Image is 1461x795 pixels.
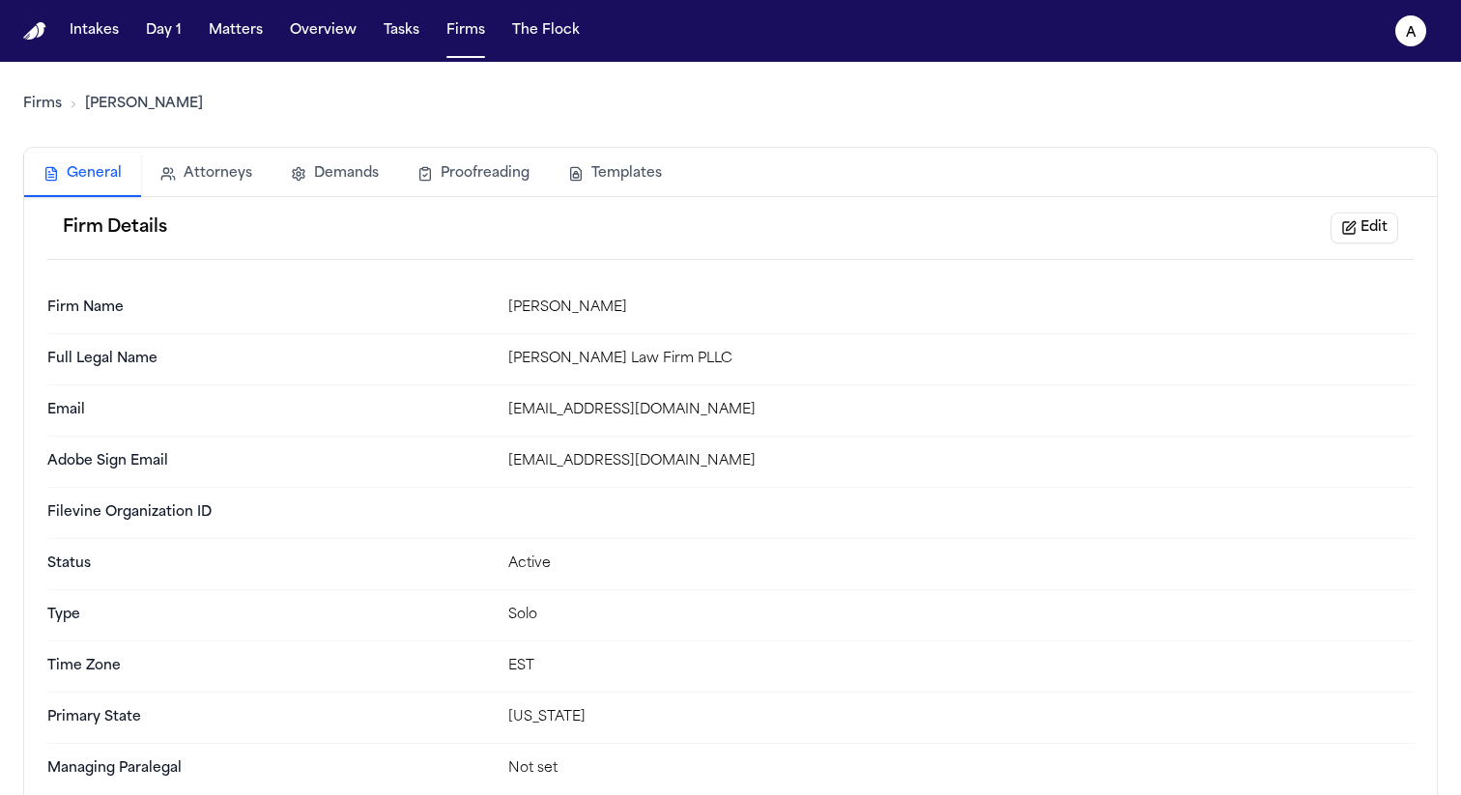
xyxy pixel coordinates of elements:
button: Matters [201,14,271,48]
div: [US_STATE] [508,708,1414,727]
img: Finch Logo [23,22,46,41]
div: [EMAIL_ADDRESS][DOMAIN_NAME] [508,452,1414,471]
dt: Adobe Sign Email [47,452,493,471]
dt: Firm Name [47,298,493,318]
button: Overview [282,14,364,48]
button: General [24,153,141,197]
div: [EMAIL_ADDRESS][DOMAIN_NAME] [508,401,1414,420]
button: Tasks [376,14,427,48]
dt: Managing Paralegal [47,759,493,779]
button: Proofreading [398,153,549,195]
dt: Status [47,554,493,574]
div: EST [508,657,1414,676]
button: Edit [1331,213,1398,243]
button: Templates [549,153,681,195]
dt: Email [47,401,493,420]
a: [PERSON_NAME] [85,95,203,114]
button: Intakes [62,14,127,48]
dt: Type [47,606,493,625]
div: [PERSON_NAME] Law Firm PLLC [508,350,1414,369]
nav: Breadcrumb [23,95,203,114]
button: Day 1 [138,14,189,48]
a: Home [23,22,46,41]
button: Demands [272,153,398,195]
button: The Flock [504,14,587,48]
div: Not set [508,759,1414,779]
dt: Full Legal Name [47,350,493,369]
dt: Time Zone [47,657,493,676]
div: Active [508,554,1414,574]
dt: Primary State [47,708,493,727]
a: Firms [23,95,62,114]
div: Solo [508,606,1414,625]
h2: Firm Details [63,214,167,241]
div: [PERSON_NAME] [508,298,1414,318]
dt: Filevine Organization ID [47,503,493,523]
button: Firms [439,14,493,48]
button: Attorneys [141,153,272,195]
